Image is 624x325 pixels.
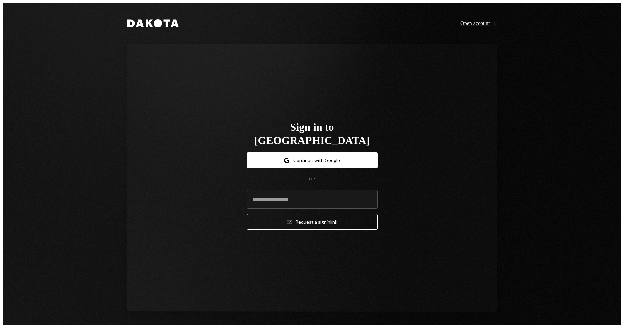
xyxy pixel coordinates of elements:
button: Continue with Google [247,152,378,168]
h1: Sign in to [GEOGRAPHIC_DATA] [247,120,378,147]
button: Request a signinlink [247,214,378,230]
div: OR [309,176,315,182]
a: Open account [460,20,497,27]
